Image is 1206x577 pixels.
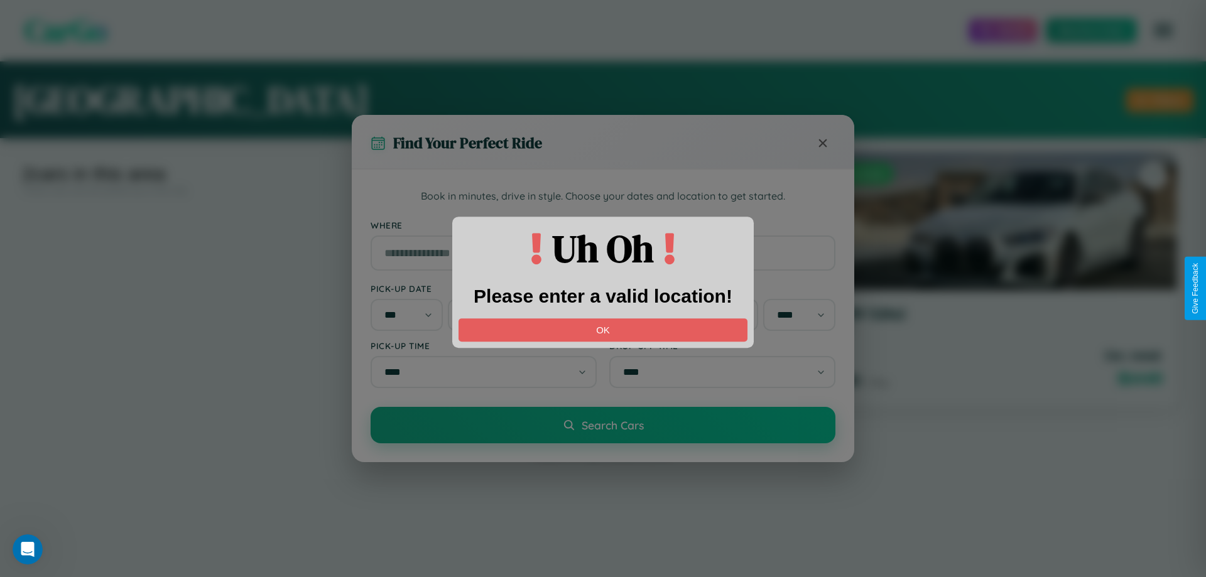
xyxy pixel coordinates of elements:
label: Drop-off Time [609,340,835,351]
p: Book in minutes, drive in style. Choose your dates and location to get started. [371,188,835,205]
label: Pick-up Time [371,340,597,351]
label: Pick-up Date [371,283,597,294]
label: Where [371,220,835,230]
span: Search Cars [582,418,644,432]
label: Drop-off Date [609,283,835,294]
h3: Find Your Perfect Ride [393,132,542,153]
